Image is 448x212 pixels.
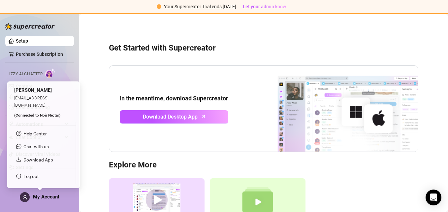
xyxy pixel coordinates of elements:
[120,95,228,102] strong: In the meantime, download Supercreator
[33,194,59,200] span: My Account
[14,112,61,117] span: (Connected to Noir Nectar )
[253,66,418,152] img: download app
[9,71,43,77] span: Izzy AI Chatter
[23,130,47,136] a: Help Center
[243,4,286,9] span: Let your admin know
[11,171,76,182] li: Log out
[426,190,441,205] div: Open Intercom Messenger
[200,113,207,120] span: arrow-up
[5,23,55,30] img: logo-BBDzfeDw.svg
[23,157,53,162] a: Download App
[23,174,39,179] a: Log out
[14,94,48,106] span: [EMAIL_ADDRESS][DOMAIN_NAME]
[22,195,27,200] span: user
[16,38,28,44] a: Setup
[143,113,198,121] span: Download Desktop App
[164,4,238,9] span: Your Supercreator Trial ends [DATE].
[45,68,55,78] img: AI Chatter
[240,3,289,11] button: Let your admin know
[157,4,161,9] span: exclamation-circle
[16,143,21,149] span: message
[14,86,52,92] span: [PERSON_NAME]
[16,52,63,57] a: Purchase Subscription
[23,144,49,149] span: Chat with us
[109,160,418,170] h3: Explore More
[109,43,418,53] h3: Get Started with Supercreator
[120,110,228,124] a: Download Desktop Apparrow-up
